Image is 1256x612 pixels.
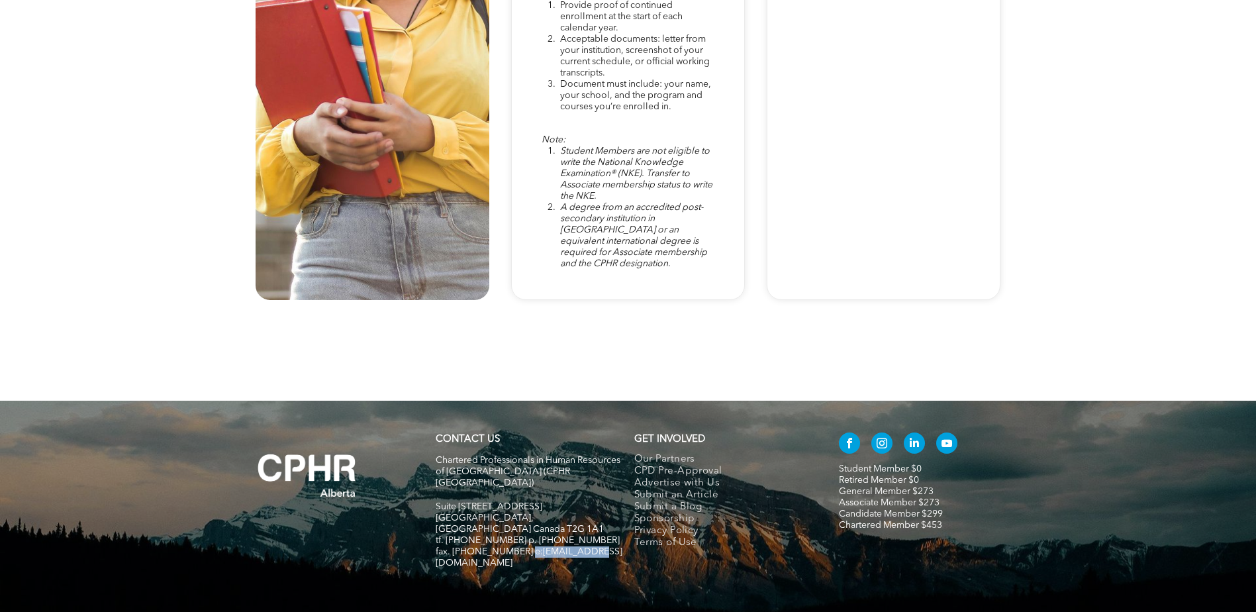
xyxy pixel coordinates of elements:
a: CONTACT US [436,434,500,444]
a: Candidate Member $299 [839,509,943,519]
span: Acceptable documents: letter from your institution, screenshot of your current schedule, or offic... [560,34,710,77]
a: linkedin [904,433,925,457]
a: Our Partners [634,454,811,466]
a: General Member $273 [839,487,934,496]
span: fax. [PHONE_NUMBER] e:[EMAIL_ADDRESS][DOMAIN_NAME] [436,547,622,568]
a: Student Member $0 [839,464,922,474]
a: Privacy Policy [634,525,811,537]
a: facebook [839,433,860,457]
a: Associate Member $273 [839,498,940,507]
span: Student Members are not eligible to write the National Knowledge Examination® (NKE). Transfer to ... [560,146,712,201]
a: Sponsorship [634,513,811,525]
span: Provide proof of continued enrollment at the start of each calendar year. [560,1,683,32]
span: tf. [PHONE_NUMBER] p. [PHONE_NUMBER] [436,536,620,545]
span: Note: [542,135,565,144]
a: instagram [871,433,893,457]
a: CPD Pre-Approval [634,466,811,478]
span: Document must include: your name, your school, and the program and courses you’re enrolled in. [560,79,711,111]
span: GET INVOLVED [634,434,705,444]
img: A white background with a few lines on it [231,427,383,524]
span: A degree from an accredited post-secondary institution in [GEOGRAPHIC_DATA] or an equivalent inte... [560,203,707,268]
a: Retired Member $0 [839,476,919,485]
a: youtube [936,433,957,457]
a: Chartered Member $453 [839,521,942,530]
span: Chartered Professionals in Human Resources of [GEOGRAPHIC_DATA] (CPHR [GEOGRAPHIC_DATA]) [436,456,620,487]
a: Submit an Article [634,489,811,501]
a: Terms of Use [634,537,811,549]
a: Submit a Blog [634,501,811,513]
span: [GEOGRAPHIC_DATA], [GEOGRAPHIC_DATA] Canada T2G 1A1 [436,513,604,534]
span: Suite [STREET_ADDRESS] [436,502,542,511]
a: Advertise with Us [634,478,811,489]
